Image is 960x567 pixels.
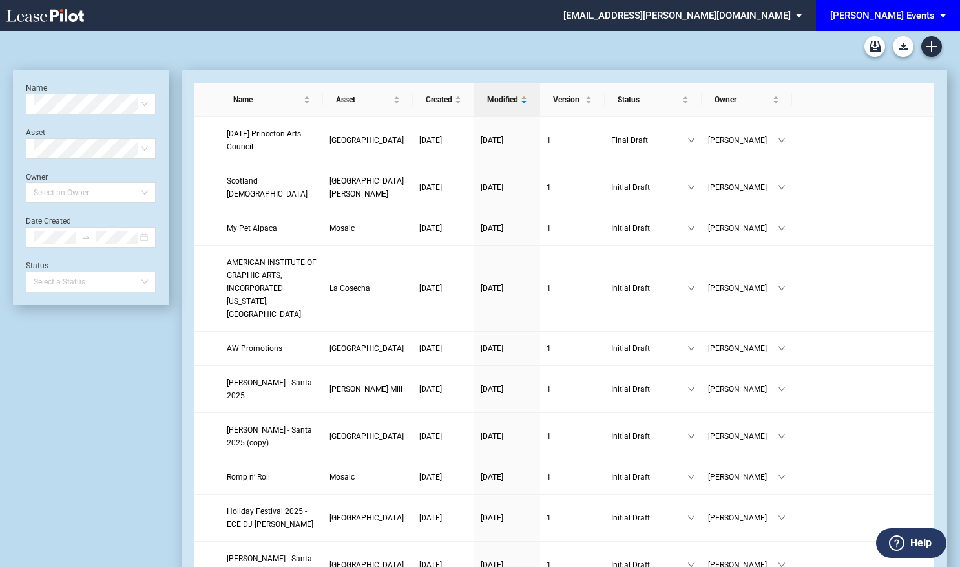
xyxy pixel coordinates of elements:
[778,385,786,393] span: down
[419,430,468,443] a: [DATE]
[426,93,452,106] span: Created
[778,473,786,481] span: down
[26,128,45,137] label: Asset
[553,93,583,106] span: Version
[618,93,680,106] span: Status
[547,136,551,145] span: 1
[329,513,404,522] span: Freshfields Village
[419,181,468,194] a: [DATE]
[611,222,687,235] span: Initial Draft
[778,136,786,144] span: down
[708,222,778,235] span: [PERSON_NAME]
[708,282,778,295] span: [PERSON_NAME]
[419,473,442,482] span: [DATE]
[481,432,503,441] span: [DATE]
[547,430,598,443] a: 1
[329,134,406,147] a: [GEOGRAPHIC_DATA]
[329,342,406,355] a: [GEOGRAPHIC_DATA]
[708,134,778,147] span: [PERSON_NAME]
[547,224,551,233] span: 1
[687,385,695,393] span: down
[611,181,687,194] span: Initial Draft
[910,535,932,551] label: Help
[605,83,702,117] th: Status
[329,175,406,200] a: [GEOGRAPHIC_DATA][PERSON_NAME]
[26,217,71,226] label: Date Created
[715,93,770,106] span: Owner
[481,282,534,295] a: [DATE]
[687,136,695,144] span: down
[227,376,317,402] a: [PERSON_NAME] - Santa 2025
[329,222,406,235] a: Mosaic
[329,473,355,482] span: Mosaic
[419,284,442,293] span: [DATE]
[547,511,598,524] a: 1
[778,224,786,232] span: down
[419,385,442,394] span: [DATE]
[547,513,551,522] span: 1
[893,36,913,57] a: Download Blank Form
[876,528,946,558] button: Help
[547,134,598,147] a: 1
[329,136,404,145] span: Princeton Shopping Center
[687,514,695,522] span: down
[547,473,551,482] span: 1
[687,184,695,191] span: down
[540,83,605,117] th: Version
[419,471,468,484] a: [DATE]
[481,183,503,192] span: [DATE]
[481,385,503,394] span: [DATE]
[481,513,503,522] span: [DATE]
[329,177,404,198] span: Cabin John Village
[778,184,786,191] span: down
[687,284,695,292] span: down
[419,134,468,147] a: [DATE]
[227,425,312,447] span: Edwin McCora - Santa 2025 (copy)
[778,433,786,440] span: down
[481,430,534,443] a: [DATE]
[481,134,534,147] a: [DATE]
[611,471,687,484] span: Initial Draft
[778,284,786,292] span: down
[336,93,391,106] span: Asset
[611,430,687,443] span: Initial Draft
[419,342,468,355] a: [DATE]
[419,513,442,522] span: [DATE]
[329,471,406,484] a: Mosaic
[702,83,792,117] th: Owner
[481,342,534,355] a: [DATE]
[323,83,413,117] th: Asset
[227,127,317,153] a: [DATE]-Princeton Arts Council
[611,511,687,524] span: Initial Draft
[419,282,468,295] a: [DATE]
[329,385,402,394] span: Atherton Mill
[547,282,598,295] a: 1
[227,222,317,235] a: My Pet Alpaca
[227,177,308,198] span: Scotland AME Zion Church
[419,183,442,192] span: [DATE]
[227,258,317,319] span: AMERICAN INSTITUTE OF GRAPHIC ARTS, INCORPORATED WASHINGTON, D.C.
[687,473,695,481] span: down
[81,233,90,242] span: to
[687,345,695,352] span: down
[611,383,687,396] span: Initial Draft
[329,284,370,293] span: La Cosecha
[547,432,551,441] span: 1
[227,471,317,484] a: Romp n’ Roll
[547,385,551,394] span: 1
[419,136,442,145] span: [DATE]
[778,345,786,352] span: down
[481,473,503,482] span: [DATE]
[547,222,598,235] a: 1
[227,507,313,529] span: Holiday Festival 2025 - ECE DJ Ben Felton
[227,256,317,321] a: AMERICAN INSTITUTE OF GRAPHIC ARTS, INCORPORATED [US_STATE], [GEOGRAPHIC_DATA]
[227,342,317,355] a: AW Promotions
[81,233,90,242] span: swap-right
[220,83,323,117] th: Name
[227,505,317,531] a: Holiday Festival 2025 - ECE DJ [PERSON_NAME]
[547,183,551,192] span: 1
[481,511,534,524] a: [DATE]
[419,224,442,233] span: [DATE]
[329,282,406,295] a: La Cosecha
[329,224,355,233] span: Mosaic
